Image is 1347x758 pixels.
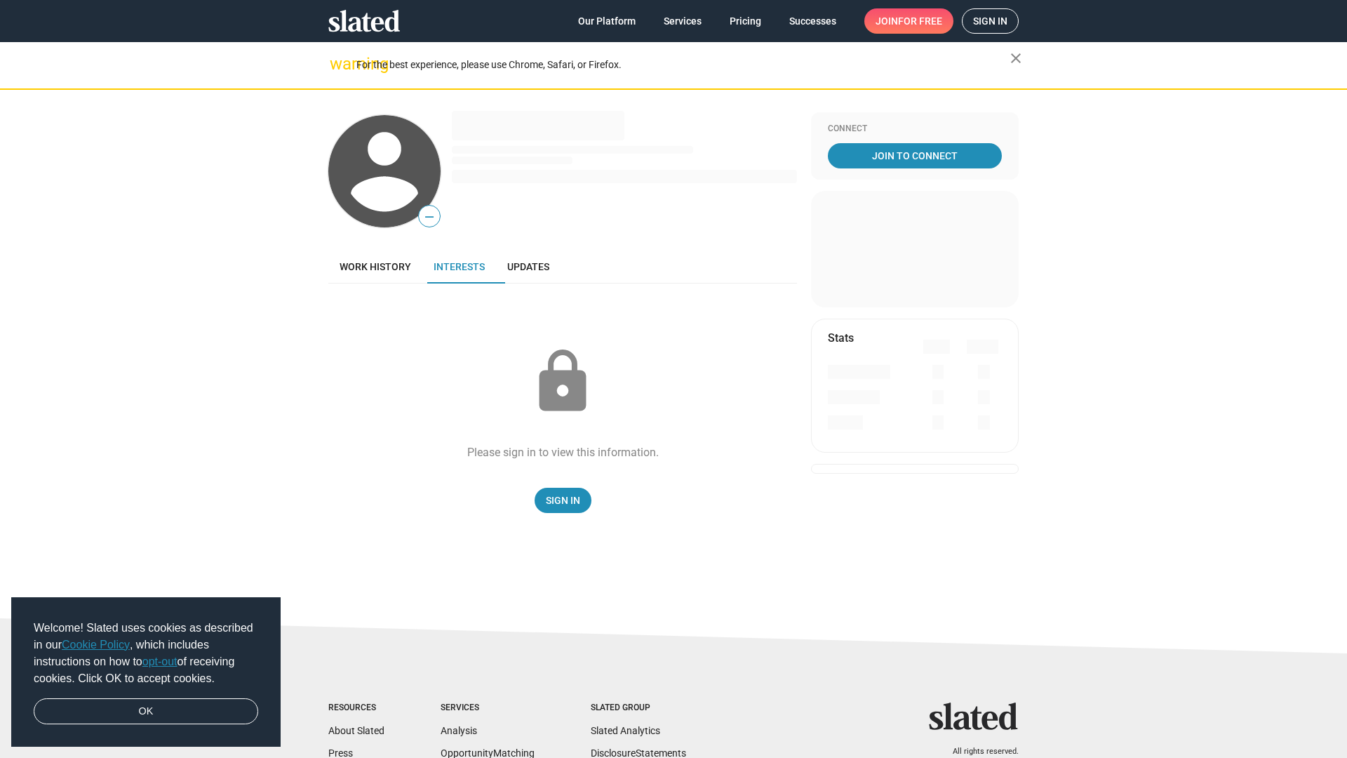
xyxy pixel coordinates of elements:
span: Updates [507,261,549,272]
mat-icon: lock [528,347,598,417]
span: Services [664,8,702,34]
div: Connect [828,124,1002,135]
span: Our Platform [578,8,636,34]
div: Services [441,703,535,714]
span: Sign In [546,488,580,513]
a: Pricing [718,8,772,34]
span: Welcome! Slated uses cookies as described in our , which includes instructions on how to of recei... [34,620,258,687]
a: About Slated [328,725,384,736]
mat-icon: close [1007,50,1024,67]
span: Interests [434,261,485,272]
mat-icon: warning [330,55,347,72]
a: Our Platform [567,8,647,34]
span: for free [898,8,942,34]
mat-card-title: Stats [828,331,854,345]
div: Please sign in to view this information. [467,445,659,460]
a: Services [652,8,713,34]
span: Sign in [973,9,1007,33]
div: Resources [328,703,384,714]
div: For the best experience, please use Chrome, Safari, or Firefox. [356,55,1010,74]
a: Sign in [962,8,1019,34]
a: Interests [422,250,496,284]
span: Successes [789,8,836,34]
a: Join To Connect [828,143,1002,168]
a: Successes [778,8,847,34]
span: Work history [340,261,411,272]
a: dismiss cookie message [34,698,258,725]
a: Sign In [535,488,591,513]
div: Slated Group [591,703,686,714]
a: Analysis [441,725,477,736]
a: Joinfor free [864,8,953,34]
span: Join [876,8,942,34]
a: Cookie Policy [62,639,130,651]
a: Updates [496,250,561,284]
span: Pricing [730,8,761,34]
span: Join To Connect [831,143,999,168]
a: Work history [328,250,422,284]
div: cookieconsent [11,597,281,747]
a: Slated Analytics [591,725,660,736]
a: opt-out [142,656,177,667]
span: — [419,208,440,226]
